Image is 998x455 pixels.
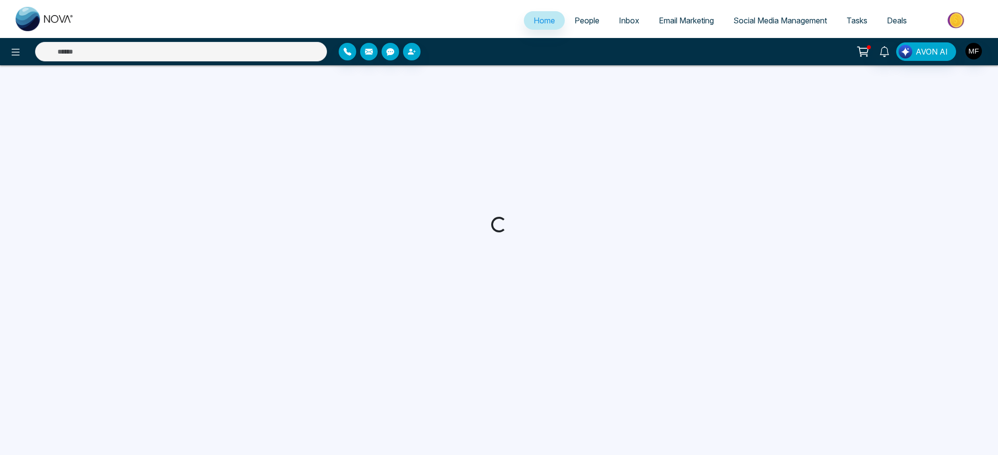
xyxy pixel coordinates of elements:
img: User Avatar [965,43,982,59]
a: Home [524,11,565,30]
a: People [565,11,609,30]
span: People [575,16,599,25]
span: Social Media Management [733,16,827,25]
a: Tasks [837,11,877,30]
img: Market-place.gif [921,9,992,31]
button: AVON AI [896,42,956,61]
span: Inbox [619,16,639,25]
img: Lead Flow [899,45,912,58]
span: AVON AI [916,46,948,57]
a: Social Media Management [724,11,837,30]
a: Deals [877,11,917,30]
a: Email Marketing [649,11,724,30]
span: Home [534,16,555,25]
span: Deals [887,16,907,25]
a: Inbox [609,11,649,30]
img: Nova CRM Logo [16,7,74,31]
span: Email Marketing [659,16,714,25]
span: Tasks [846,16,867,25]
